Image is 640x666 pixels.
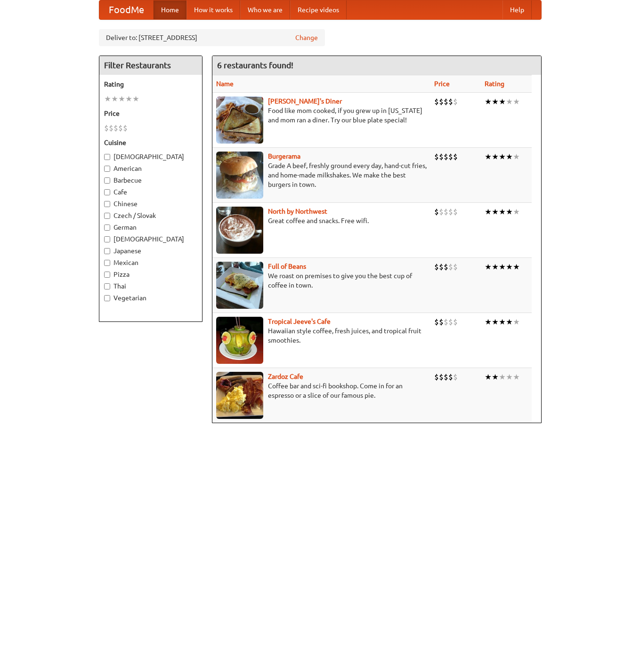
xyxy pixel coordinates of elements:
[485,152,492,162] li: ★
[499,96,506,107] li: ★
[132,94,139,104] li: ★
[104,270,197,279] label: Pizza
[216,381,427,400] p: Coffee bar and sci-fi bookshop. Come in for an espresso or a slice of our famous pie.
[104,199,197,209] label: Chinese
[448,207,453,217] li: $
[499,152,506,162] li: ★
[216,326,427,345] p: Hawaiian style coffee, fresh juices, and tropical fruit smoothies.
[448,96,453,107] li: $
[448,372,453,382] li: $
[513,96,520,107] li: ★
[216,216,427,225] p: Great coffee and snacks. Free wifi.
[104,236,110,242] input: [DEMOGRAPHIC_DATA]
[439,152,444,162] li: $
[453,96,458,107] li: $
[439,207,444,217] li: $
[492,317,499,327] li: ★
[104,281,197,291] label: Thai
[506,372,513,382] li: ★
[154,0,186,19] a: Home
[216,317,263,364] img: jeeves.jpg
[444,262,448,272] li: $
[104,94,111,104] li: ★
[111,94,118,104] li: ★
[439,96,444,107] li: $
[104,164,197,173] label: American
[104,213,110,219] input: Czech / Slovak
[444,207,448,217] li: $
[99,0,154,19] a: FoodMe
[104,234,197,244] label: [DEMOGRAPHIC_DATA]
[485,317,492,327] li: ★
[240,0,290,19] a: Who we are
[216,161,427,189] p: Grade A beef, freshly ground every day, hand-cut fries, and home-made milkshakes. We make the bes...
[485,262,492,272] li: ★
[434,372,439,382] li: $
[290,0,347,19] a: Recipe videos
[104,248,110,254] input: Japanese
[125,94,132,104] li: ★
[513,207,520,217] li: ★
[485,96,492,107] li: ★
[453,372,458,382] li: $
[104,152,197,161] label: [DEMOGRAPHIC_DATA]
[485,207,492,217] li: ★
[513,262,520,272] li: ★
[216,207,263,254] img: north.jpg
[492,262,499,272] li: ★
[485,372,492,382] li: ★
[104,258,197,267] label: Mexican
[104,246,197,256] label: Japanese
[448,262,453,272] li: $
[506,152,513,162] li: ★
[502,0,532,19] a: Help
[104,123,109,133] li: $
[104,176,197,185] label: Barbecue
[453,317,458,327] li: $
[104,109,197,118] h5: Price
[439,317,444,327] li: $
[104,223,197,232] label: German
[444,372,448,382] li: $
[453,152,458,162] li: $
[216,152,263,199] img: burgerama.jpg
[104,211,197,220] label: Czech / Slovak
[123,123,128,133] li: $
[186,0,240,19] a: How it works
[499,262,506,272] li: ★
[506,317,513,327] li: ★
[216,262,263,309] img: beans.jpg
[268,373,303,380] a: Zardoz Cafe
[434,207,439,217] li: $
[492,96,499,107] li: ★
[268,208,327,215] a: North by Northwest
[99,29,325,46] div: Deliver to: [STREET_ADDRESS]
[104,260,110,266] input: Mexican
[216,106,427,125] p: Food like mom cooked, if you grew up in [US_STATE] and mom ran a diner. Try our blue plate special!
[104,187,197,197] label: Cafe
[104,272,110,278] input: Pizza
[104,283,110,289] input: Thai
[268,318,331,325] a: Tropical Jeeve's Cafe
[453,262,458,272] li: $
[492,372,499,382] li: ★
[216,372,263,419] img: zardoz.jpg
[99,56,202,75] h4: Filter Restaurants
[268,152,300,160] b: Burgerama
[513,372,520,382] li: ★
[444,317,448,327] li: $
[104,293,197,303] label: Vegetarian
[492,152,499,162] li: ★
[439,262,444,272] li: $
[499,207,506,217] li: ★
[434,96,439,107] li: $
[448,152,453,162] li: $
[444,152,448,162] li: $
[448,317,453,327] li: $
[295,33,318,42] a: Change
[434,262,439,272] li: $
[434,152,439,162] li: $
[444,96,448,107] li: $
